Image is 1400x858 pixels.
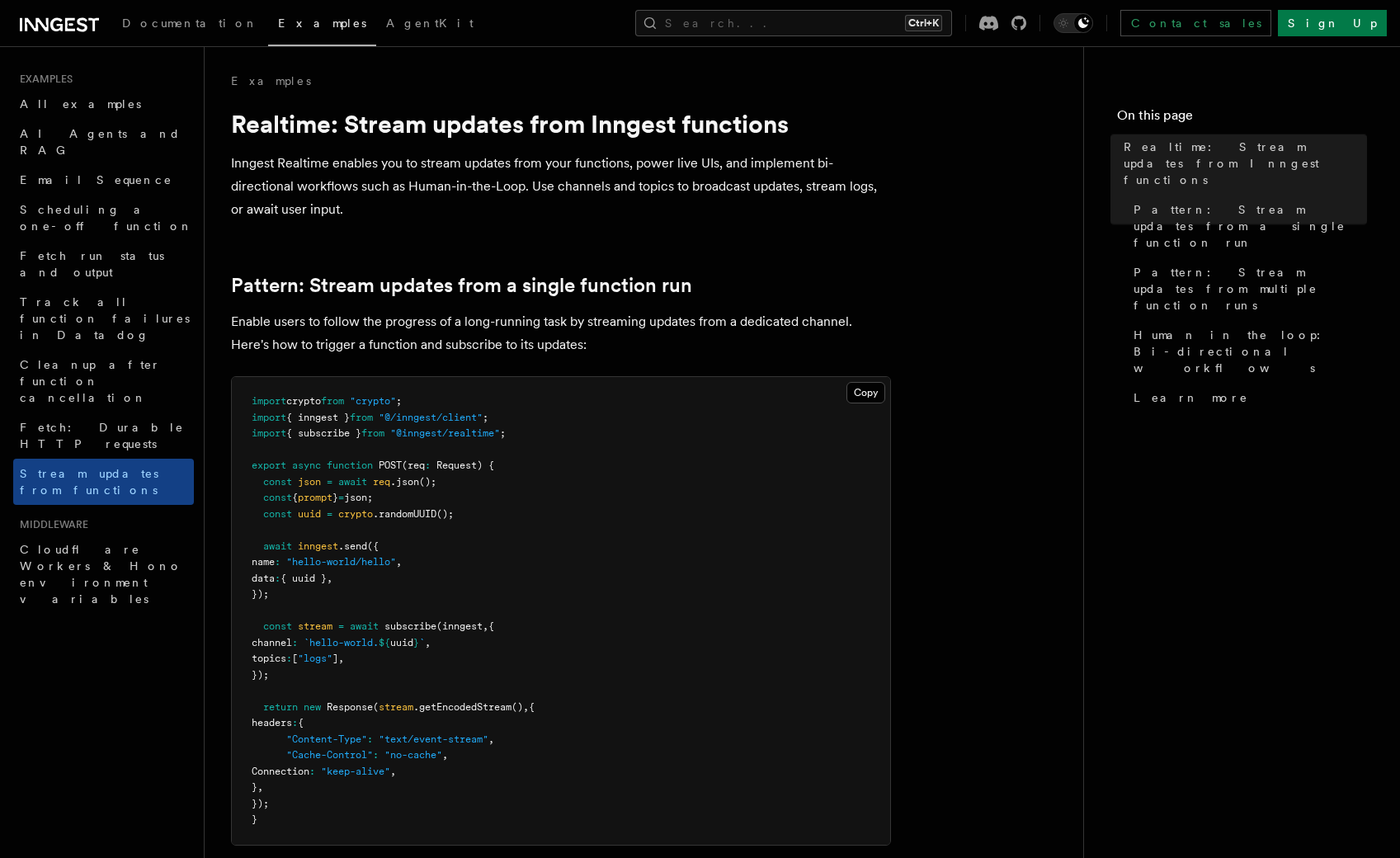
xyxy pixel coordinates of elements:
span: Track all function failures in Datadog [20,295,190,342]
span: } [252,781,257,793]
a: Documentation [112,5,268,45]
span: import [252,427,286,439]
a: Examples [268,5,376,46]
a: Track all function failures in Datadog [13,287,194,350]
span: export [252,460,286,471]
a: Scheduling a one-off function [13,195,194,241]
span: AgentKit [386,16,474,30]
span: } [332,492,338,503]
span: "Content-Type" [286,733,367,745]
span: : [275,556,280,568]
span: .send [338,540,367,552]
span: }); [252,669,269,681]
span: = [327,508,332,520]
span: "crypto" [350,395,396,407]
a: Realtime: Stream updates from Inngest functions [1117,132,1367,195]
span: .json [390,476,419,488]
span: Middleware [13,518,88,531]
span: subscribe [384,620,436,632]
span: { [298,717,304,728]
span: "text/event-stream" [379,733,488,745]
span: , [396,556,402,568]
a: Human in the loop: Bi-directional workflows [1127,320,1367,383]
span: json [298,476,321,488]
span: { inngest } [286,412,350,423]
span: , [483,620,488,632]
span: } [252,813,257,825]
span: await [338,476,367,488]
span: name [252,556,275,568]
span: import [252,412,286,423]
span: , [523,701,529,713]
span: const [263,508,292,520]
span: : [425,460,431,471]
span: = [338,492,344,503]
span: crypto [286,395,321,407]
span: .getEncodedStream [413,701,511,713]
span: ({ [367,540,379,552]
span: .randomUUID [373,508,436,520]
span: prompt [298,492,332,503]
span: from [321,395,344,407]
a: Pattern: Stream updates from a single function run [1127,195,1367,257]
span: (); [436,508,454,520]
span: Stream updates from functions [20,467,158,497]
span: from [350,412,373,423]
span: Request [436,460,477,471]
span: ${ [379,637,390,648]
kbd: Ctrl+K [905,15,942,31]
span: async [292,460,321,471]
span: Examples [278,16,366,30]
span: , [488,733,494,745]
span: All examples [20,97,141,111]
span: Documentation [122,16,258,30]
span: stream [379,701,413,713]
a: Cleanup after function cancellation [13,350,194,412]
span: : [309,766,315,777]
span: } [413,637,419,648]
span: AI Agents and RAG [20,127,181,157]
span: , [257,781,263,793]
span: (inngest [436,620,483,632]
span: function [327,460,373,471]
span: { [292,492,298,503]
span: Realtime: Stream updates from Inngest functions [1124,139,1367,188]
span: import [252,395,286,407]
span: "hello-world/hello" [286,556,396,568]
span: ; [483,412,488,423]
span: headers [252,717,292,728]
h1: Realtime: Stream updates from Inngest functions [231,109,891,139]
span: new [304,701,321,713]
span: ( [373,701,379,713]
span: channel [252,637,292,648]
span: inngest [298,540,338,552]
span: ] [332,653,338,664]
button: Search...Ctrl+K [635,10,952,36]
span: ; [396,395,402,407]
a: Pattern: Stream updates from multiple function runs [1127,257,1367,320]
span: Pattern: Stream updates from a single function run [1134,201,1367,251]
span: "keep-alive" [321,766,390,777]
span: : [292,637,298,648]
span: [ [292,653,298,664]
span: : [286,653,292,664]
span: from [361,427,384,439]
a: Cloudflare Workers & Hono environment variables [13,535,194,614]
a: AI Agents and RAG [13,119,194,165]
span: data [252,573,275,584]
span: = [338,620,344,632]
span: }); [252,588,269,600]
span: : [367,733,373,745]
span: , [425,637,431,648]
span: Pattern: Stream updates from multiple function runs [1134,264,1367,313]
span: { [529,701,535,713]
span: , [390,766,396,777]
span: : [292,717,298,728]
span: { uuid } [280,573,327,584]
span: () [511,701,523,713]
a: All examples [13,89,194,119]
span: ; [500,427,506,439]
span: uuid [298,508,321,520]
span: "Cache-Control" [286,749,373,761]
span: stream [298,620,332,632]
